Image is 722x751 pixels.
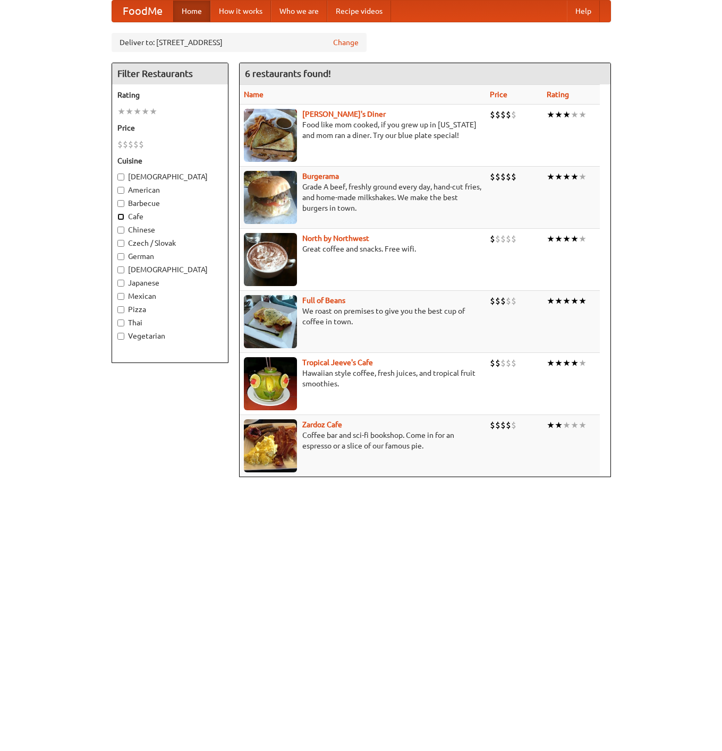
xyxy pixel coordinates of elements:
[117,200,124,207] input: Barbecue
[490,295,495,307] li: $
[547,419,555,431] li: ★
[149,106,157,117] li: ★
[495,171,500,183] li: $
[141,106,149,117] li: ★
[117,278,223,288] label: Japanese
[563,357,571,369] li: ★
[302,172,339,180] a: Burgerama
[112,63,228,84] h4: Filter Restaurants
[571,233,579,245] li: ★
[117,90,223,100] h5: Rating
[547,357,555,369] li: ★
[117,123,223,133] h5: Price
[117,185,223,195] label: American
[117,253,124,260] input: German
[490,90,507,99] a: Price
[490,357,495,369] li: $
[117,333,124,340] input: Vegetarian
[506,419,511,431] li: $
[244,119,481,141] p: Food like mom cooked, if you grew up in [US_STATE] and mom ran a diner. Try our blue plate special!
[490,233,495,245] li: $
[117,213,124,220] input: Cafe
[555,171,563,183] li: ★
[571,357,579,369] li: ★
[173,1,210,22] a: Home
[555,109,563,120] li: ★
[563,295,571,307] li: ★
[302,420,342,429] a: Zardoz Cafe
[579,171,587,183] li: ★
[117,251,223,262] label: German
[495,419,500,431] li: $
[117,198,223,209] label: Barbecue
[117,211,223,222] label: Cafe
[117,280,124,287] input: Japanese
[500,233,506,245] li: $
[511,233,516,245] li: $
[117,293,124,300] input: Mexican
[244,109,297,162] img: sallys.jpg
[571,109,579,120] li: ★
[495,233,500,245] li: $
[500,171,506,183] li: $
[511,419,516,431] li: $
[571,171,579,183] li: ★
[495,109,500,120] li: $
[244,244,481,254] p: Great coffee and snacks. Free wifi.
[117,266,124,273] input: [DEMOGRAPHIC_DATA]
[490,171,495,183] li: $
[547,233,555,245] li: ★
[244,90,264,99] a: Name
[547,295,555,307] li: ★
[117,139,123,150] li: $
[117,238,223,248] label: Czech / Slovak
[547,171,555,183] li: ★
[567,1,600,22] a: Help
[139,139,144,150] li: $
[511,295,516,307] li: $
[117,187,124,194] input: American
[133,106,141,117] li: ★
[302,234,369,243] b: North by Northwest
[571,295,579,307] li: ★
[500,109,506,120] li: $
[244,368,481,389] p: Hawaiian style coffee, fresh juices, and tropical fruit smoothies.
[563,419,571,431] li: ★
[495,357,500,369] li: $
[210,1,271,22] a: How it works
[511,357,516,369] li: $
[244,419,297,472] img: zardoz.jpg
[117,240,124,247] input: Czech / Slovak
[117,174,124,180] input: [DEMOGRAPHIC_DATA]
[579,233,587,245] li: ★
[500,419,506,431] li: $
[125,106,133,117] li: ★
[506,233,511,245] li: $
[511,109,516,120] li: $
[117,306,124,313] input: Pizza
[302,358,373,367] a: Tropical Jeeve's Cafe
[117,291,223,301] label: Mexican
[571,419,579,431] li: ★
[500,295,506,307] li: $
[271,1,327,22] a: Who we are
[490,109,495,120] li: $
[563,233,571,245] li: ★
[579,295,587,307] li: ★
[506,295,511,307] li: $
[245,68,331,79] ng-pluralize: 6 restaurants found!
[117,264,223,275] label: [DEMOGRAPHIC_DATA]
[563,109,571,120] li: ★
[117,317,223,328] label: Thai
[563,171,571,183] li: ★
[579,109,587,120] li: ★
[490,419,495,431] li: $
[112,1,173,22] a: FoodMe
[302,110,386,118] a: [PERSON_NAME]'s Diner
[500,357,506,369] li: $
[302,296,345,305] b: Full of Beans
[327,1,391,22] a: Recipe videos
[244,357,297,410] img: jeeves.jpg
